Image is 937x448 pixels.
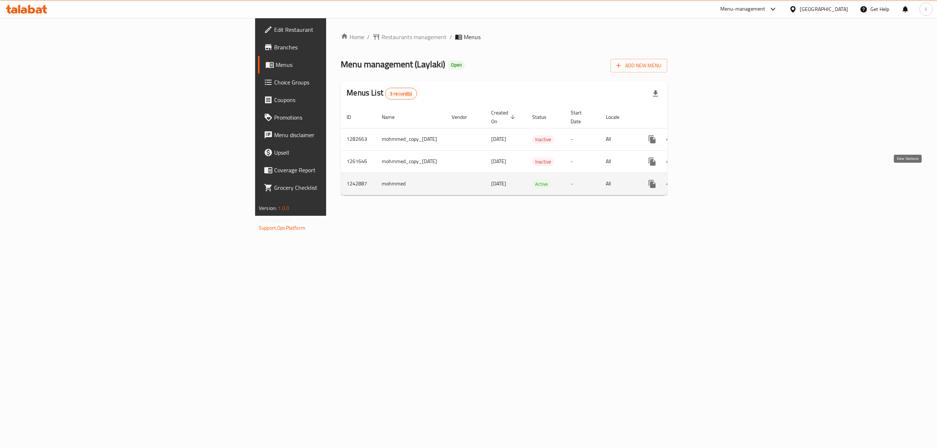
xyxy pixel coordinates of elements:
div: Export file [647,85,664,102]
button: Add New Menu [611,59,667,72]
span: Vendor [452,113,477,121]
span: Menus [276,60,406,69]
a: Menus [258,56,412,74]
span: 3 record(s) [385,90,417,97]
span: Menu disclaimer [274,131,406,139]
td: - [565,128,600,150]
span: [DATE] [491,179,506,188]
div: [GEOGRAPHIC_DATA] [800,5,848,13]
td: - [565,173,600,195]
button: more [643,153,661,170]
span: Inactive [532,135,554,144]
span: l [925,5,926,13]
a: Promotions [258,109,412,126]
button: Change Status [661,153,679,170]
span: Locale [606,113,629,121]
td: All [600,173,638,195]
td: All [600,150,638,173]
span: Coverage Report [274,166,406,174]
button: Change Status [661,175,679,193]
span: Status [532,113,556,121]
span: Version: [259,203,277,213]
li: / [449,33,452,41]
div: Menu-management [720,5,765,14]
div: Open [448,61,465,69]
a: Grocery Checklist [258,179,412,196]
span: Upsell [274,148,406,157]
span: Open [448,62,465,68]
span: [DATE] [491,134,506,144]
span: Name [382,113,404,121]
span: Menus [464,33,481,41]
table: enhanced table [341,106,720,195]
span: Get support on: [259,216,292,225]
button: more [643,175,661,193]
a: Support.OpsPlatform [259,223,305,233]
span: Add New Menu [616,61,661,70]
th: Actions [638,106,720,128]
span: Branches [274,43,406,52]
a: Coverage Report [258,161,412,179]
h2: Menus List [347,87,417,99]
span: Edit Restaurant [274,25,406,34]
a: Upsell [258,144,412,161]
span: Promotions [274,113,406,122]
span: Inactive [532,158,554,166]
a: Menu disclaimer [258,126,412,144]
span: Coupons [274,95,406,104]
a: Edit Restaurant [258,21,412,38]
a: Branches [258,38,412,56]
span: Created On [491,108,518,126]
td: - [565,150,600,173]
button: more [643,131,661,148]
span: Grocery Checklist [274,183,406,192]
a: Coupons [258,91,412,109]
td: All [600,128,638,150]
span: ID [347,113,361,121]
span: Active [532,180,551,188]
span: [DATE] [491,157,506,166]
nav: breadcrumb [341,33,667,41]
button: Change Status [661,131,679,148]
div: Inactive [532,157,554,166]
span: Choice Groups [274,78,406,87]
span: 1.0.0 [278,203,289,213]
a: Choice Groups [258,74,412,91]
div: Total records count [385,88,417,99]
span: Start Date [571,108,591,126]
span: Restaurants management [381,33,447,41]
